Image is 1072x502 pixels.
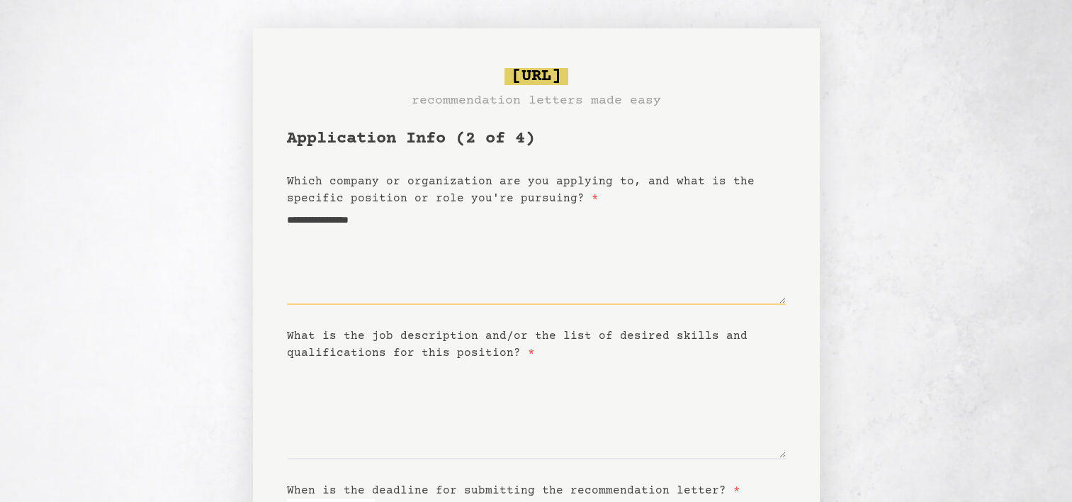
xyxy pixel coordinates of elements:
label: When is the deadline for submitting the recommendation letter? [287,484,740,497]
span: [URL] [504,68,568,85]
label: Which company or organization are you applying to, and what is the specific position or role you'... [287,175,755,205]
label: What is the job description and/or the list of desired skills and qualifications for this position? [287,330,747,359]
h3: recommendation letters made easy [412,91,661,111]
h1: Application Info (2 of 4) [287,128,786,150]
